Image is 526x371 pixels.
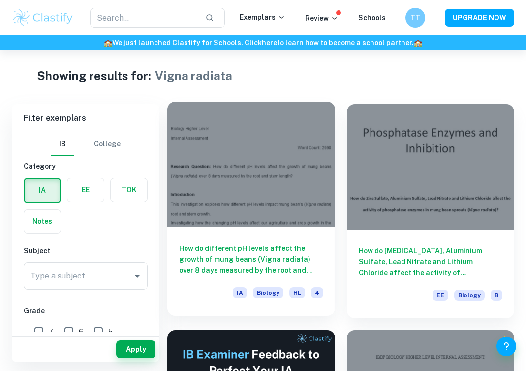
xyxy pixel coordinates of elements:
[347,104,515,318] a: How do [MEDICAL_DATA], Aluminium Sulfate, Lead Nitrate and Lithium Chloride affect the activity o...
[179,243,323,276] h6: How do different pH levels affect the growth of mung beans (Vigna radiata) over 8 days measured b...
[155,67,232,85] h1: Vigna radiata
[37,67,151,85] h1: Showing results for:
[104,39,112,47] span: 🏫
[67,178,104,202] button: EE
[405,8,425,28] button: TT
[108,326,113,337] span: 5
[79,326,83,337] span: 6
[116,340,155,358] button: Apply
[305,13,339,24] p: Review
[24,306,148,316] h6: Grade
[445,9,514,27] button: UPGRADE NOW
[253,287,283,298] span: Biology
[51,132,121,156] div: Filter type choice
[359,246,503,278] h6: How do [MEDICAL_DATA], Aluminium Sulfate, Lead Nitrate and Lithium Chloride affect the activity o...
[130,269,144,283] button: Open
[111,178,147,202] button: TOK
[24,210,61,233] button: Notes
[410,12,421,23] h6: TT
[12,8,74,28] img: Clastify logo
[433,290,448,301] span: EE
[499,335,509,345] div: Premium
[491,290,502,301] span: B
[51,132,74,156] button: IB
[240,12,285,23] p: Exemplars
[24,161,148,172] h6: Category
[2,37,524,48] h6: We just launched Clastify for Schools. Click to learn how to become a school partner.
[24,246,148,256] h6: Subject
[25,179,60,202] button: IA
[233,287,247,298] span: IA
[90,8,197,28] input: Search...
[454,290,485,301] span: Biology
[496,337,516,356] button: Help and Feedback
[311,287,323,298] span: 4
[94,132,121,156] button: College
[414,39,422,47] span: 🏫
[49,326,53,337] span: 7
[358,14,386,22] a: Schools
[289,287,305,298] span: HL
[167,104,335,318] a: How do different pH levels affect the growth of mung beans (Vigna radiata) over 8 days measured b...
[12,104,159,132] h6: Filter exemplars
[262,39,277,47] a: here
